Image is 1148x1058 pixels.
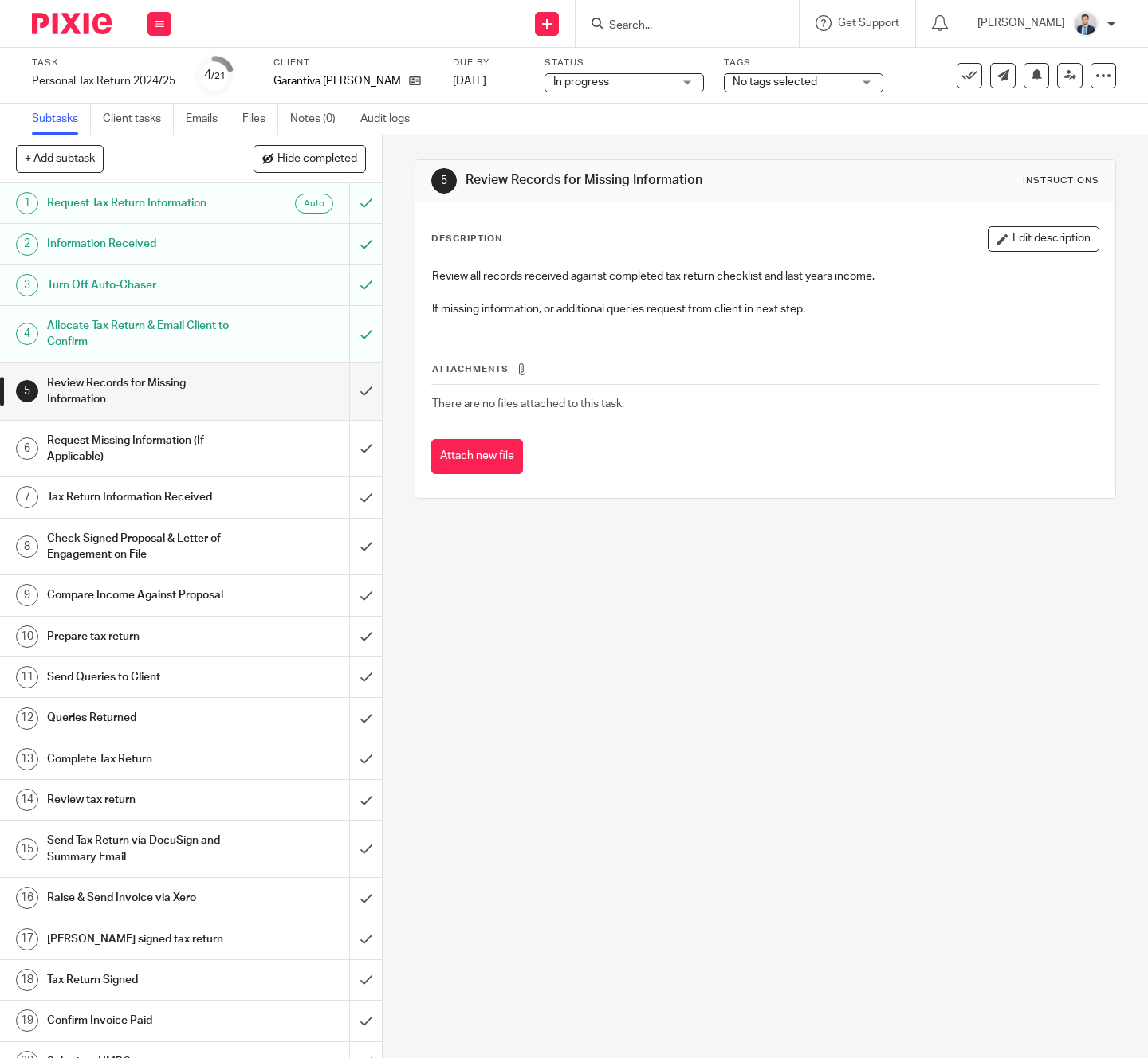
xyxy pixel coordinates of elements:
[16,584,38,606] div: 9
[32,57,175,69] label: Task
[47,232,238,256] h1: Information Received
[47,625,238,649] h1: Prepare tax return
[47,665,238,689] h1: Send Queries to Client
[16,707,38,730] div: 12
[47,273,238,297] h1: Turn Off Auto-Chaser
[186,104,230,135] a: Emails
[47,886,238,910] h1: Raise & Send Invoice via Xero
[431,168,457,194] div: 5
[16,437,38,460] div: 6
[273,57,433,69] label: Client
[607,19,751,33] input: Search
[47,968,238,992] h1: Tax Return Signed
[47,829,238,869] h1: Send Tax Return via DocuSign and Summary Email
[32,73,175,89] div: Personal Tax Return 2024/25
[733,76,817,88] span: No tags selected
[32,13,112,34] img: Pixie
[16,748,38,770] div: 13
[32,104,91,135] a: Subtasks
[47,1009,238,1033] h1: Confirm Invoice Paid
[254,145,366,172] button: Hide completed
[16,535,38,558] div: 8
[47,485,238,509] h1: Tax Return Information Received
[47,583,238,607] h1: Compare Income Against Proposal
[431,439,523,475] button: Attach new file
[47,191,238,215] h1: Request Tax Return Information
[16,1009,38,1032] div: 19
[16,789,38,811] div: 14
[838,18,899,29] span: Get Support
[204,66,226,84] div: 4
[47,429,238,469] h1: Request Missing Information (If Applicable)
[466,172,800,189] h1: Review Records for Missing Information
[16,625,38,648] div: 10
[277,153,357,166] span: Hide completed
[16,192,38,214] div: 1
[16,486,38,508] div: 7
[16,838,38,860] div: 15
[553,76,609,88] span: In progress
[295,194,333,214] div: Auto
[16,380,38,402] div: 5
[47,706,238,730] h1: Queries Returned
[273,73,401,89] p: Garantiva [PERSON_NAME]
[16,969,38,991] div: 18
[47,927,238,951] h1: [PERSON_NAME] signed tax return
[431,233,502,245] p: Description
[360,104,422,135] a: Audit logs
[724,57,883,69] label: Tags
[47,371,238,412] h1: Review Records for Missing Information
[47,527,238,567] h1: Check Signed Proposal & Letter of Engagement on File
[103,104,174,135] a: Client tasks
[47,314,238,355] h1: Allocate Tax Return & Email Client to Confirm
[16,887,38,909] div: 16
[545,57,704,69] label: Status
[977,15,1065,31] p: [PERSON_NAME]
[16,233,38,256] div: 2
[432,365,509,374] span: Attachments
[16,323,38,345] div: 4
[16,145,104,172] button: + Add subtask
[1023,174,1099,187] div: Instructions
[432,301,1099,317] p: If missing information, or additional queries request from client in next step.
[16,928,38,950] div: 17
[1073,11,1099,37] img: LinkedIn%20Profile.jpeg
[453,57,525,69] label: Due by
[432,268,1099,284] p: Review all records received against completed tax return checklist and last years income.
[16,666,38,688] div: 11
[242,104,278,135] a: Files
[16,274,38,296] div: 3
[47,747,238,771] h1: Complete Tax Return
[453,76,486,87] span: [DATE]
[290,104,348,135] a: Notes (0)
[432,398,624,409] span: There are no files attached to this task.
[211,72,226,80] small: /21
[988,226,1099,252] button: Edit description
[47,788,238,812] h1: Review tax return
